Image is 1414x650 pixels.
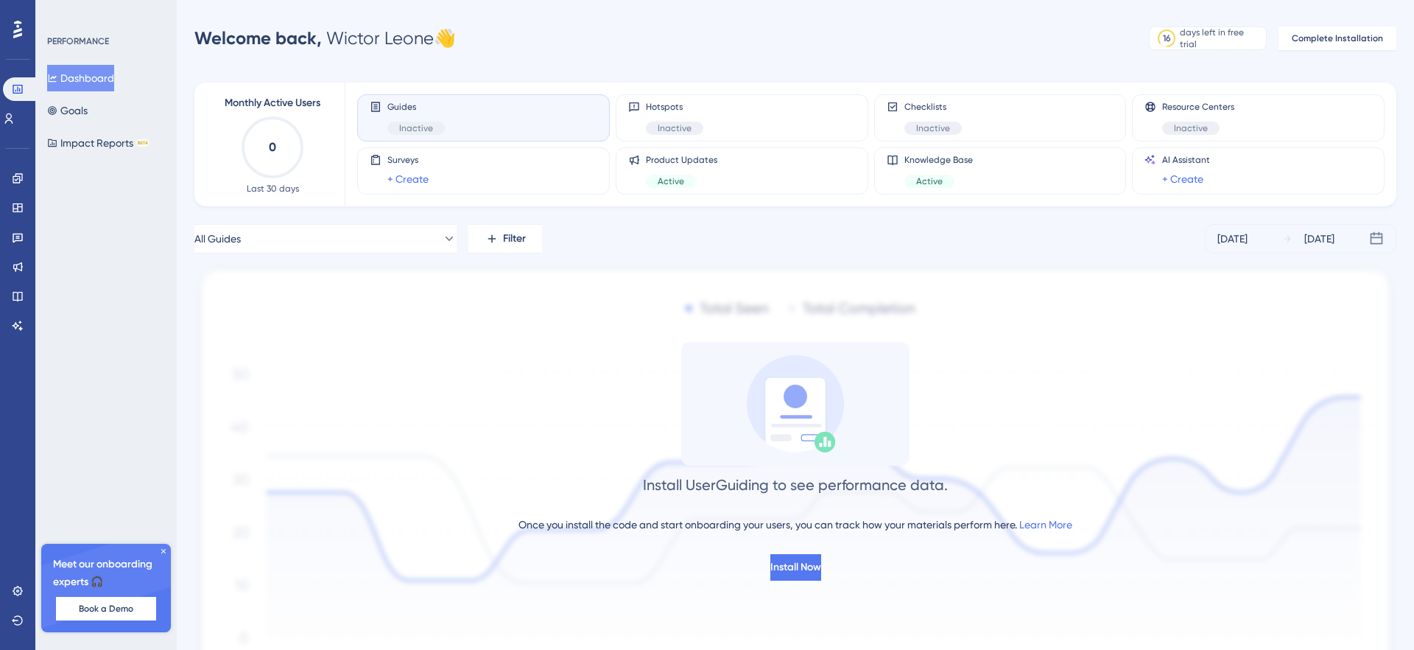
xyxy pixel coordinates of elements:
button: Complete Installation [1278,27,1396,50]
span: Surveys [387,154,429,166]
span: Product Updates [646,154,717,166]
span: Welcome back, [194,27,322,49]
div: Wictor Leone 👋 [194,27,456,50]
span: Complete Installation [1292,32,1383,44]
span: Last 30 days [247,183,299,195]
button: Dashboard [47,65,114,91]
span: All Guides [194,230,241,248]
button: All Guides [194,224,457,254]
button: Install Now [770,554,821,581]
a: + Create [1162,170,1203,188]
span: Inactive [916,122,950,134]
span: Filter [503,230,526,248]
button: Filter [468,224,542,254]
div: 16 [1163,32,1171,44]
text: 0 [269,140,276,154]
span: Meet our onboarding experts 🎧 [53,556,159,591]
div: days left in free trial [1180,27,1262,50]
button: Impact ReportsBETA [47,130,150,156]
a: Learn More [1019,519,1072,531]
span: Install Now [770,559,821,576]
div: [DATE] [1217,230,1248,248]
span: Resource Centers [1162,101,1234,113]
button: Book a Demo [56,597,156,621]
a: + Create [387,170,429,188]
span: Hotspots [646,101,703,113]
span: Knowledge Base [904,154,973,166]
div: Once you install the code and start onboarding your users, you can track how your materials perfo... [518,516,1072,534]
span: Active [658,175,684,187]
span: Inactive [399,122,433,134]
span: Checklists [904,101,962,113]
span: Active [916,175,943,187]
button: Goals [47,97,88,124]
div: BETA [136,139,150,147]
span: Monthly Active Users [225,94,320,112]
div: Install UserGuiding to see performance data. [643,475,948,495]
span: Inactive [658,122,692,134]
span: Inactive [1174,122,1208,134]
span: AI Assistant [1162,154,1210,166]
span: Book a Demo [79,603,133,615]
span: Guides [387,101,445,113]
div: PERFORMANCE [47,35,109,47]
div: [DATE] [1304,230,1334,248]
